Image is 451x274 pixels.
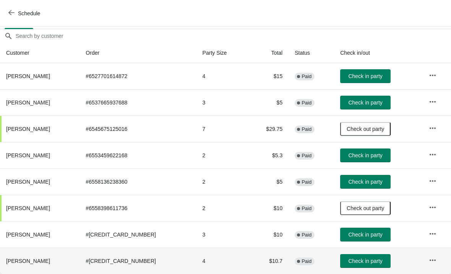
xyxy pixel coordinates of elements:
[248,43,289,63] th: Total
[248,195,289,221] td: $10
[248,221,289,248] td: $10
[248,142,289,168] td: $5.3
[340,228,391,241] button: Check in party
[6,232,50,238] span: [PERSON_NAME]
[289,43,334,63] th: Status
[6,205,50,211] span: [PERSON_NAME]
[348,73,382,79] span: Check in party
[348,232,382,238] span: Check in party
[6,258,50,264] span: [PERSON_NAME]
[334,43,423,63] th: Check in/out
[248,89,289,116] td: $5
[6,99,50,106] span: [PERSON_NAME]
[302,179,311,185] span: Paid
[302,73,311,80] span: Paid
[196,168,248,195] td: 2
[79,248,196,274] td: # [CREDIT_CARD_NUMBER]
[348,258,382,264] span: Check in party
[340,201,391,215] button: Check out party
[347,205,384,211] span: Check out party
[340,96,391,109] button: Check in party
[196,116,248,142] td: 7
[196,43,248,63] th: Party Size
[6,179,50,185] span: [PERSON_NAME]
[248,168,289,195] td: $5
[302,100,311,106] span: Paid
[18,10,40,16] span: Schedule
[79,168,196,195] td: # 6558136238360
[79,195,196,221] td: # 6558398611736
[196,195,248,221] td: 2
[348,152,382,158] span: Check in party
[196,89,248,116] td: 3
[248,248,289,274] td: $10.7
[79,221,196,248] td: # [CREDIT_CARD_NUMBER]
[347,126,384,132] span: Check out party
[4,7,46,20] button: Schedule
[348,179,382,185] span: Check in party
[302,258,311,264] span: Paid
[79,63,196,89] td: # 6527701614872
[302,205,311,212] span: Paid
[196,142,248,168] td: 2
[196,63,248,89] td: 4
[6,152,50,158] span: [PERSON_NAME]
[6,126,50,132] span: [PERSON_NAME]
[348,99,382,106] span: Check in party
[79,89,196,116] td: # 6537665937688
[196,248,248,274] td: 4
[196,221,248,248] td: 3
[340,175,391,189] button: Check in party
[248,116,289,142] td: $29.75
[15,29,451,43] input: Search by customer
[79,142,196,168] td: # 6553459622168
[340,254,391,268] button: Check in party
[302,232,311,238] span: Paid
[79,116,196,142] td: # 6545675125016
[302,153,311,159] span: Paid
[302,126,311,132] span: Paid
[6,73,50,79] span: [PERSON_NAME]
[340,148,391,162] button: Check in party
[340,69,391,83] button: Check in party
[79,43,196,63] th: Order
[340,122,391,136] button: Check out party
[248,63,289,89] td: $15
